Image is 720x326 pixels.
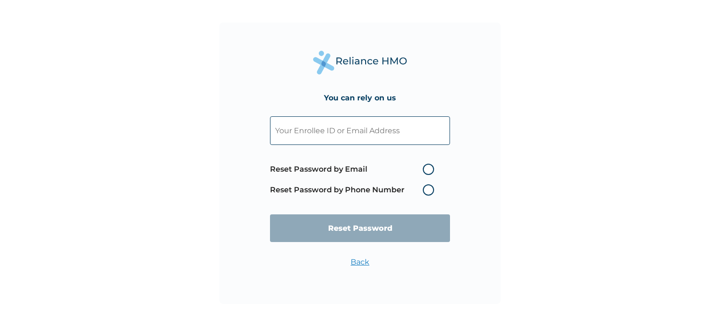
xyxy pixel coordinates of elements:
[351,258,369,266] a: Back
[270,184,439,196] label: Reset Password by Phone Number
[270,164,439,175] label: Reset Password by Email
[324,93,396,102] h4: You can rely on us
[270,159,439,200] span: Password reset method
[313,51,407,75] img: Reliance Health's Logo
[270,214,450,242] input: Reset Password
[270,116,450,145] input: Your Enrollee ID or Email Address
